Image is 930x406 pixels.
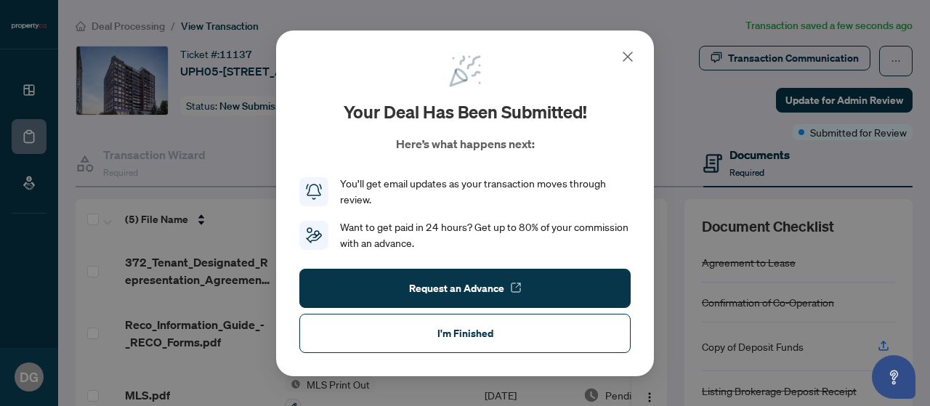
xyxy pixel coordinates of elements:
p: Here’s what happens next: [396,135,535,153]
button: I'm Finished [299,313,631,352]
div: Want to get paid in 24 hours? Get up to 80% of your commission with an advance. [340,219,631,251]
button: Request an Advance [299,268,631,307]
div: You’ll get email updates as your transaction moves through review. [340,176,631,208]
h2: Your deal has been submitted! [344,100,587,123]
span: I'm Finished [437,321,493,344]
span: Request an Advance [409,276,504,299]
button: Open asap [872,355,915,399]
